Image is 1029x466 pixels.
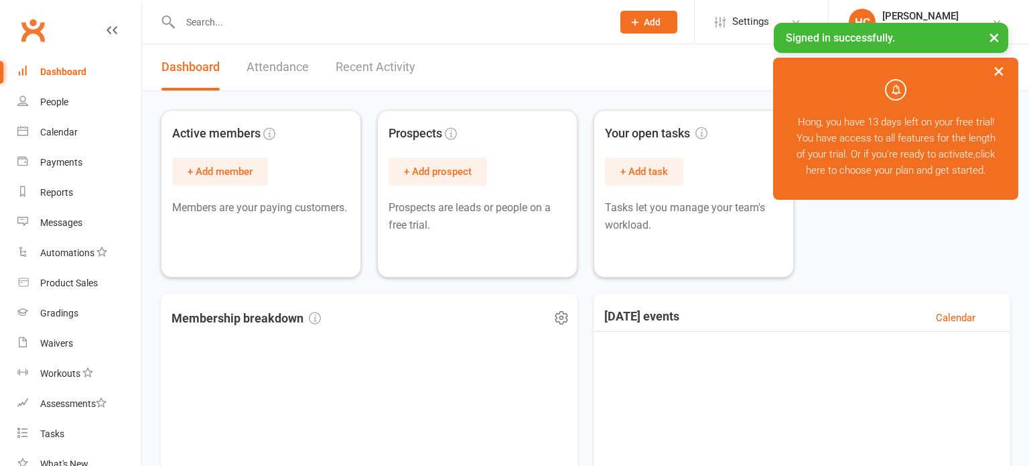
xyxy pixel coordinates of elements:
[172,124,261,143] span: Active members
[620,11,677,34] button: Add
[40,308,78,318] div: Gradings
[17,117,141,148] a: Calendar
[40,278,98,288] div: Product Sales
[936,310,975,326] a: Calendar
[605,158,683,186] button: + Add task
[786,32,895,44] span: Signed in successfully.
[389,124,442,143] span: Prospects
[40,157,82,168] div: Payments
[882,10,959,22] div: [PERSON_NAME]
[40,127,78,137] div: Calendar
[17,329,141,359] a: Waivers
[247,44,309,91] a: Attendance
[40,398,107,409] div: Assessments
[773,58,1018,200] div: Hong, you have 13 days left on your free trial! You have access to all features for the length of...
[172,158,268,186] button: + Add member
[161,44,220,91] a: Dashboard
[605,199,782,233] p: Tasks let you manage your team's workload.
[987,56,1011,85] button: ×
[17,208,141,238] a: Messages
[40,187,73,198] div: Reports
[17,148,141,178] a: Payments
[17,298,141,329] a: Gradings
[644,17,661,27] span: Add
[171,310,321,327] h3: Membership breakdown
[40,97,68,107] div: People
[17,268,141,298] a: Product Sales
[17,419,141,449] a: Tasks
[17,389,141,419] a: Assessments
[849,9,876,36] div: HC
[605,124,707,143] span: Your open tasks
[40,368,80,379] div: Workouts
[16,13,50,47] a: Clubworx
[40,338,73,349] div: Waivers
[172,199,350,217] p: Members are your paying customers.
[40,217,82,228] div: Messages
[336,44,415,91] a: Recent Activity
[17,87,141,117] a: People
[176,13,603,32] input: Search...
[982,23,1006,52] button: ×
[40,66,86,77] div: Dashboard
[389,158,487,186] button: + Add prospect
[17,57,141,87] a: Dashboard
[604,310,679,326] h3: [DATE] events
[17,238,141,268] a: Automations
[40,428,64,439] div: Tasks
[389,199,566,233] p: Prospects are leads or people on a free trial.
[732,7,769,37] span: Settings
[40,247,94,258] div: Automations
[882,22,959,34] div: Dos Taekwondo
[17,359,141,389] a: Workouts
[17,178,141,208] a: Reports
